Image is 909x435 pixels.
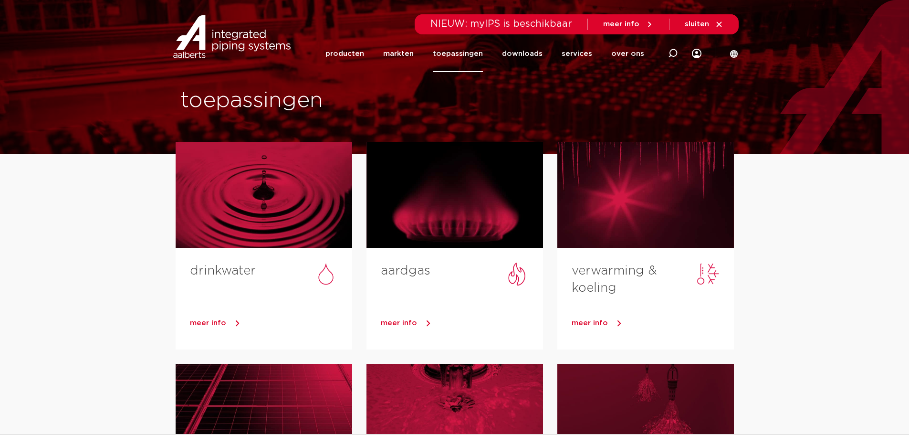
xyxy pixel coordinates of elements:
a: meer info [572,316,734,330]
a: toepassingen [433,35,483,72]
nav: Menu [325,35,644,72]
a: downloads [502,35,543,72]
span: meer info [572,319,608,327]
span: NIEUW: myIPS is beschikbaar [430,19,572,29]
a: services [562,35,592,72]
a: meer info [603,20,654,29]
span: meer info [603,21,639,28]
a: markten [383,35,414,72]
h1: toepassingen [180,85,450,116]
a: verwarming & koeling [572,265,657,294]
span: meer info [381,319,417,327]
a: sluiten [685,20,723,29]
span: meer info [190,319,226,327]
a: over ons [611,35,644,72]
a: aardgas [381,265,430,277]
a: drinkwater [190,265,256,277]
a: producten [325,35,364,72]
span: sluiten [685,21,709,28]
a: meer info [190,316,352,330]
a: meer info [381,316,543,330]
